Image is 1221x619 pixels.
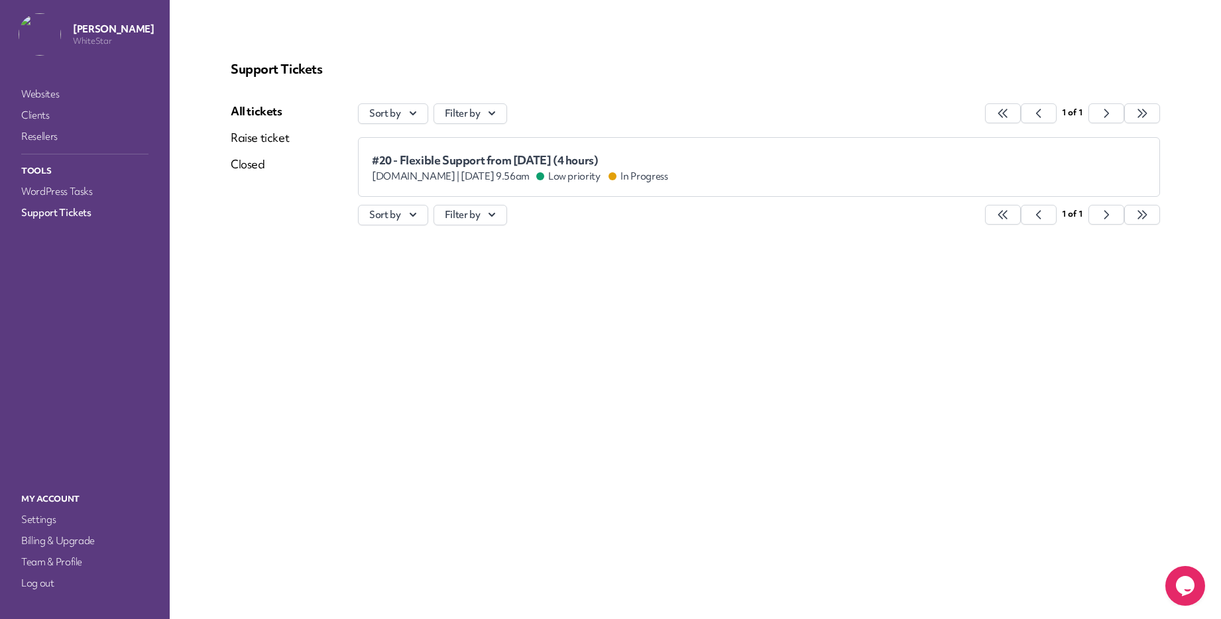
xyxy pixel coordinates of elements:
[434,103,508,124] button: Filter by
[19,553,151,571] a: Team & Profile
[19,106,151,125] a: Clients
[19,574,151,592] a: Log out
[73,23,154,36] p: [PERSON_NAME]
[538,170,601,183] span: Low priority
[19,203,151,222] a: Support Tickets
[19,85,151,103] a: Websites
[231,103,289,119] a: All tickets
[358,137,1160,197] a: #20 - Flexible Support from [DATE] (4 hours) [DOMAIN_NAME] | [DATE] 9.56amLow priority In Progress
[434,205,508,225] button: Filter by
[19,532,151,550] a: Billing & Upgrade
[19,182,151,201] a: WordPress Tasks
[231,156,289,172] a: Closed
[231,61,1160,77] p: Support Tickets
[372,154,668,167] span: #20 - Flexible Support from [DATE] (4 hours)
[372,170,668,183] div: [DATE] 9.56am
[73,36,154,46] p: WhiteStar
[372,170,459,183] span: [DOMAIN_NAME] |
[1062,208,1082,219] span: 1 of 1
[231,130,289,146] a: Raise ticket
[19,162,151,180] p: Tools
[19,510,151,529] a: Settings
[19,490,151,508] p: My Account
[358,205,428,225] button: Sort by
[1165,566,1208,606] iframe: chat widget
[19,127,151,146] a: Resellers
[1062,107,1082,118] span: 1 of 1
[610,170,668,183] span: In Progress
[358,103,428,124] button: Sort by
